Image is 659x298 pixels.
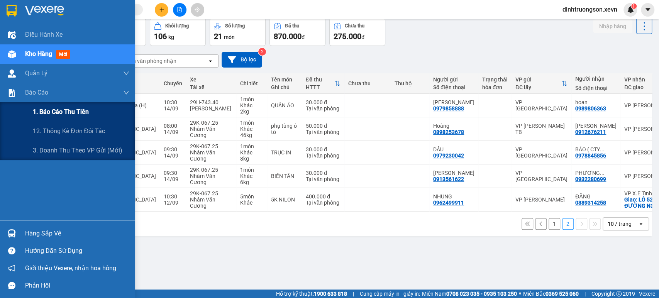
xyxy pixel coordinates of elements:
span: plus [159,7,164,12]
div: [PERSON_NAME] [190,105,232,112]
div: Người gửi [433,76,474,83]
button: 1 [549,218,560,230]
span: 21 [214,32,222,41]
div: 14/09 [164,176,182,182]
span: đ [361,34,364,40]
div: 29K-067.25 [190,190,232,196]
div: NHUNG [433,193,474,200]
div: 0932280699 [575,176,606,182]
div: 29K-067.25 [190,143,232,149]
div: Chuyến [164,80,182,86]
div: 09:30 [164,146,182,152]
div: 1 món [240,96,263,102]
div: Nhâm Văn Cương [190,196,232,209]
div: HTTT [306,84,334,90]
div: 30.000 đ [306,170,341,176]
button: Nhập hàng [593,19,632,33]
span: Hỗ trợ kỹ thuật: [276,290,347,298]
button: Số lượng21món [210,18,266,46]
span: 275.000 [334,32,361,41]
div: 0912676211 [575,129,606,135]
div: BẢO ( CTY HOÀNG ĐĂNG ) [575,146,617,152]
div: phụ tùng ô tô [271,123,298,135]
div: 10:30 [164,99,182,105]
div: 14/09 [164,152,182,159]
div: Đã thu [285,23,299,29]
div: Trạng thái [482,76,508,83]
div: Hướng dẫn sử dụng [25,245,129,257]
span: notification [8,264,15,272]
div: BIẾN TẦN [271,173,298,179]
strong: 0369 525 060 [545,291,579,297]
strong: 1900 633 818 [314,291,347,297]
div: 0913561622 [433,176,464,182]
div: 1 món [240,120,263,126]
div: Nhâm Văn Cương [190,126,232,138]
div: Hàng sắp về [25,228,129,239]
div: 0979858888 [433,105,464,112]
div: 0889314258 [575,200,606,206]
div: Số điện thoại [433,84,474,90]
div: 12/09 [164,200,182,206]
div: 0978845856 [575,152,606,159]
span: copyright [616,291,622,296]
span: 1. Báo cáo thu tiền [33,107,89,117]
div: 1 món [240,143,263,149]
div: Tại văn phòng [306,129,341,135]
span: aim [195,7,200,12]
div: Phản hồi [25,280,129,291]
div: 5K NILON [271,196,298,203]
div: Khác [240,200,263,206]
div: Tên món [271,76,298,83]
span: Báo cáo [25,88,48,97]
span: dinhtruongson.xevn [556,5,623,14]
div: hoan [575,99,617,105]
div: Khác [240,126,263,132]
div: Chưa thu [348,80,387,86]
div: Ghi chú [271,84,298,90]
div: Khối lượng [165,23,189,29]
span: down [123,90,129,96]
div: 2 kg [240,108,263,115]
div: 5 món [240,193,263,200]
span: Miền Bắc [523,290,579,298]
span: file-add [177,7,182,12]
div: Tài xế [190,84,232,90]
div: 08:00 [164,123,182,129]
span: 870.000 [274,32,302,41]
span: question-circle [8,247,15,254]
div: 29H-743.40 [190,99,232,105]
div: 14/09 [164,129,182,135]
div: Nhâm Văn Cương [190,149,232,162]
img: solution-icon [8,89,16,97]
div: Số lượng [225,23,245,29]
th: Toggle SortBy [302,73,344,94]
div: TRỤC IN [271,149,298,156]
button: caret-down [641,3,654,17]
span: Điều hành xe [25,30,63,39]
sup: 2 [258,48,266,56]
div: VP gửi [515,76,561,83]
th: Toggle SortBy [512,73,571,94]
div: 29K-067.25 [190,167,232,173]
div: Người nhận [575,76,617,82]
div: VP [GEOGRAPHIC_DATA] [515,146,568,159]
div: 6 kg [240,179,263,185]
sup: 1 [631,3,637,9]
span: món [224,34,235,40]
button: plus [155,3,168,17]
img: logo-vxr [7,5,17,17]
div: THÁI XUÂN [575,123,617,129]
button: file-add [173,3,186,17]
div: VP [GEOGRAPHIC_DATA] [515,99,568,112]
div: Đã thu [306,76,334,83]
div: VP [PERSON_NAME] TB [515,123,568,135]
strong: 0708 023 035 - 0935 103 250 [446,291,517,297]
svg: open [638,221,644,227]
div: 8 kg [240,156,263,162]
span: đ [302,34,305,40]
span: | [353,290,354,298]
span: Cung cấp máy in - giấy in: [360,290,420,298]
div: 09:30 [164,170,182,176]
div: DẦU [433,146,474,152]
